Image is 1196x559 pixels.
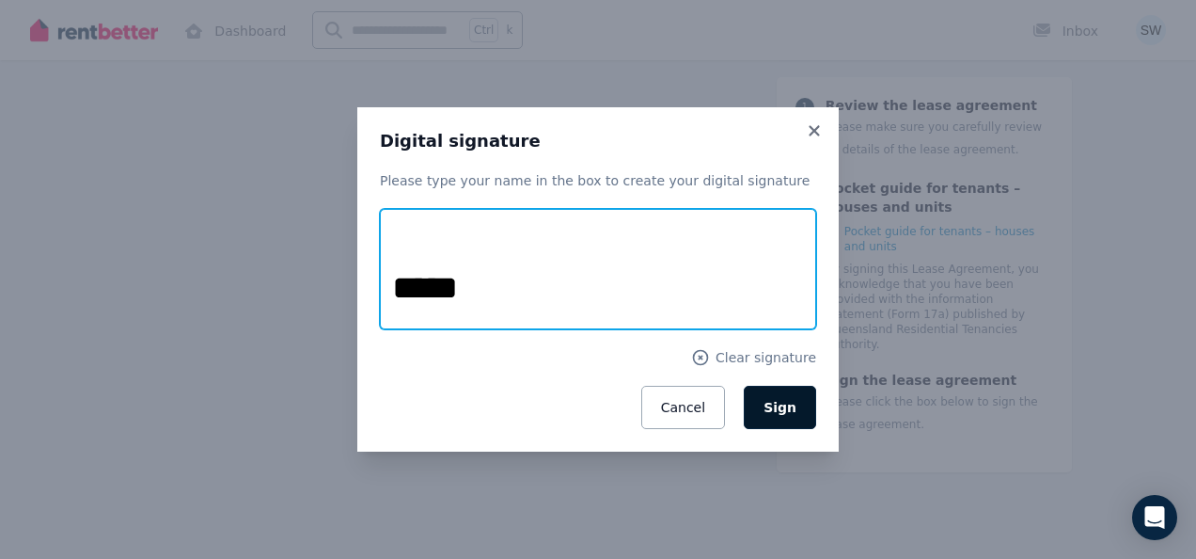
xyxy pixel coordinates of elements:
[763,400,796,415] span: Sign
[744,386,816,429] button: Sign
[380,130,816,152] h3: Digital signature
[716,348,816,367] span: Clear signature
[380,171,816,190] p: Please type your name in the box to create your digital signature
[641,386,725,429] button: Cancel
[1132,495,1177,540] div: Open Intercom Messenger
